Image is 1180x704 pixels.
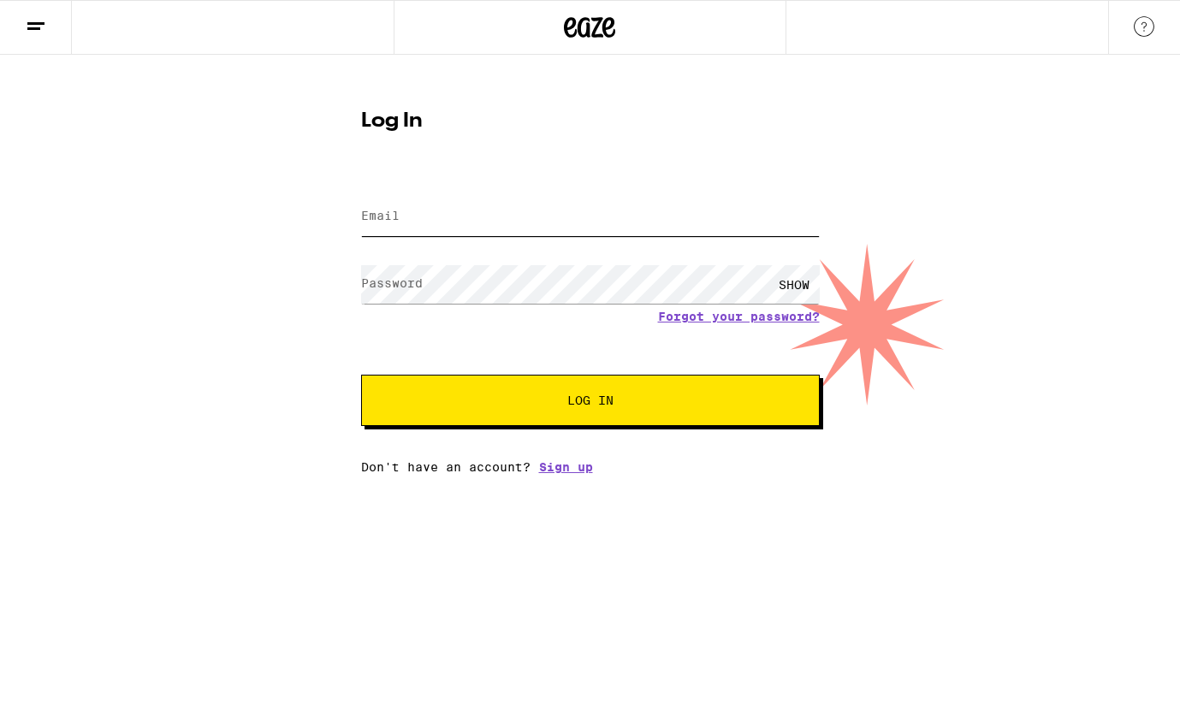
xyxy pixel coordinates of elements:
label: Email [361,209,400,222]
input: Email [361,198,820,236]
a: Sign up [539,460,593,474]
div: SHOW [768,265,820,304]
h1: Log In [361,111,820,132]
button: Log In [361,375,820,426]
a: Forgot your password? [658,310,820,323]
span: Log In [567,394,614,406]
span: Hi. Need any help? [10,12,123,26]
label: Password [361,276,423,290]
div: Don't have an account? [361,460,820,474]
